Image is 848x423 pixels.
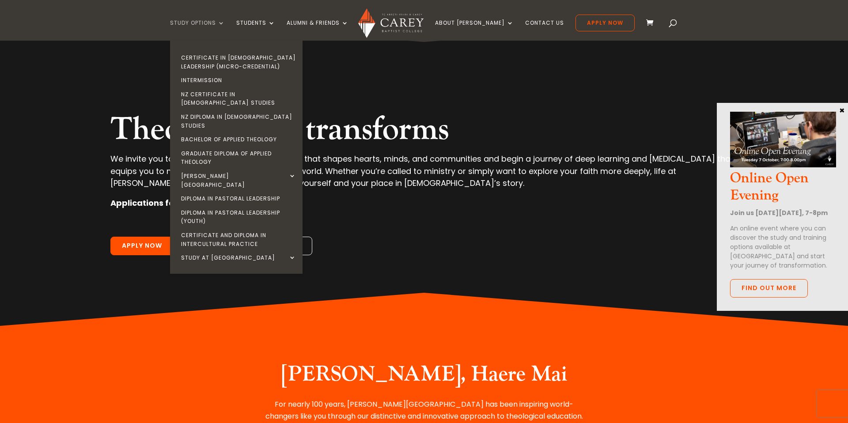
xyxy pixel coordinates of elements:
h2: [PERSON_NAME], Haere Mai [258,362,590,392]
a: Graduate Diploma of Applied Theology [172,147,305,169]
a: Apply Now [575,15,635,31]
a: Diploma in Pastoral Leadership [172,192,305,206]
img: Carey Baptist College [358,8,423,38]
a: [PERSON_NAME][GEOGRAPHIC_DATA] [172,169,305,192]
strong: Applications for 2026 are now open! [110,197,261,208]
a: Contact Us [525,20,564,41]
a: Study Options [170,20,225,41]
button: Close [837,106,846,114]
a: Certificate and Diploma in Intercultural Practice [172,228,305,251]
a: Alumni & Friends [287,20,348,41]
a: NZ Diploma in [DEMOGRAPHIC_DATA] Studies [172,110,305,132]
strong: Join us [DATE][DATE], 7-8pm [730,208,828,217]
a: Certificate in [DEMOGRAPHIC_DATA] Leadership (Micro-credential) [172,51,305,73]
a: Diploma in Pastoral Leadership (Youth) [172,206,305,228]
a: About [PERSON_NAME] [435,20,514,41]
a: Students [236,20,275,41]
a: Bachelor of Applied Theology [172,132,305,147]
h2: Theology that transforms [110,110,737,153]
a: Intermission [172,73,305,87]
p: We invite you to discover [DEMOGRAPHIC_DATA] that shapes hearts, minds, and communities and begin... [110,153,737,197]
a: Find out more [730,279,808,298]
a: Apply Now [110,237,174,255]
p: An online event where you can discover the study and training options available at [GEOGRAPHIC_DA... [730,224,836,270]
a: Online Open Evening Oct 2025 [730,160,836,170]
h3: Online Open Evening [730,170,836,208]
a: NZ Certificate in [DEMOGRAPHIC_DATA] Studies [172,87,305,110]
img: Online Open Evening Oct 2025 [730,112,836,167]
a: Study at [GEOGRAPHIC_DATA] [172,251,305,265]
